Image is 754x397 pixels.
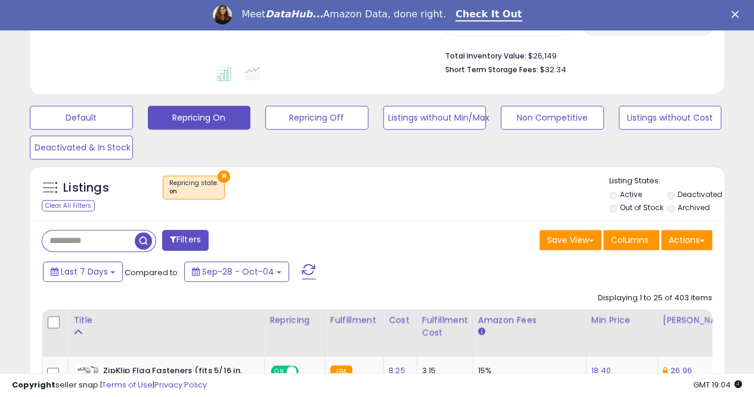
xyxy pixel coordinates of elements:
button: Filters [162,230,209,251]
a: Terms of Use [102,379,153,390]
button: Actions [661,230,712,250]
span: $32.34 [540,64,566,75]
a: Check It Out [455,8,522,21]
div: Min Price [591,314,653,327]
img: Profile image for Georgie [213,5,232,24]
div: Fulfillment [330,314,378,327]
button: Save View [539,230,601,250]
a: Privacy Policy [154,379,207,390]
label: Active [619,189,641,199]
div: on [169,187,218,196]
b: ZipKlip Flag Fasteners (fits 5/16 in. [GEOGRAPHIC_DATA]) [103,365,248,390]
button: Default [30,106,133,130]
button: Listings without Cost [619,106,722,130]
button: Columns [603,230,659,250]
span: Last 7 Days [61,266,108,278]
span: Sep-28 - Oct-04 [202,266,274,278]
h5: Listings [63,180,109,196]
div: 15% [478,365,577,376]
div: Cost [389,314,412,327]
div: 3.15 [422,365,464,376]
span: OFF [297,367,316,377]
img: 31+0XMgDu6L._SL40_.jpg [76,365,100,377]
small: Amazon Fees. [478,327,485,337]
span: Compared to: [125,267,179,278]
b: Short Term Storage Fees: [445,64,538,75]
button: × [218,170,230,183]
button: Sep-28 - Oct-04 [184,261,289,282]
i: DataHub... [265,8,323,20]
small: FBA [330,365,352,378]
b: Total Inventory Value: [445,51,526,61]
p: Listing States: [609,176,724,187]
label: Out of Stock [619,202,663,213]
li: $26,149 [445,48,703,62]
span: Repricing state : [169,179,218,196]
div: Clear All Filters [42,200,95,211]
div: Close [731,11,743,18]
strong: Copyright [12,379,55,390]
button: Listings without Min/Max [383,106,486,130]
button: Deactivated & In Stock [30,136,133,159]
div: Repricing [269,314,320,327]
span: ON [272,367,287,377]
a: 26.96 [671,365,692,377]
a: 8.25 [389,365,405,377]
div: [PERSON_NAME] [663,314,734,327]
div: seller snap | | [12,380,207,391]
button: Repricing On [148,106,251,130]
span: 2025-10-12 19:04 GMT [693,379,742,390]
button: Last 7 Days [43,261,123,282]
button: Repricing Off [265,106,368,130]
label: Deactivated [678,189,722,199]
a: 18.40 [591,365,611,377]
button: Non Competitive [501,106,604,130]
span: Columns [611,234,648,246]
div: Title [73,314,259,327]
div: Amazon Fees [478,314,581,327]
div: Displaying 1 to 25 of 403 items [598,293,712,304]
label: Archived [678,202,710,213]
div: Meet Amazon Data, done right. [241,8,446,20]
div: Fulfillment Cost [422,314,468,339]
